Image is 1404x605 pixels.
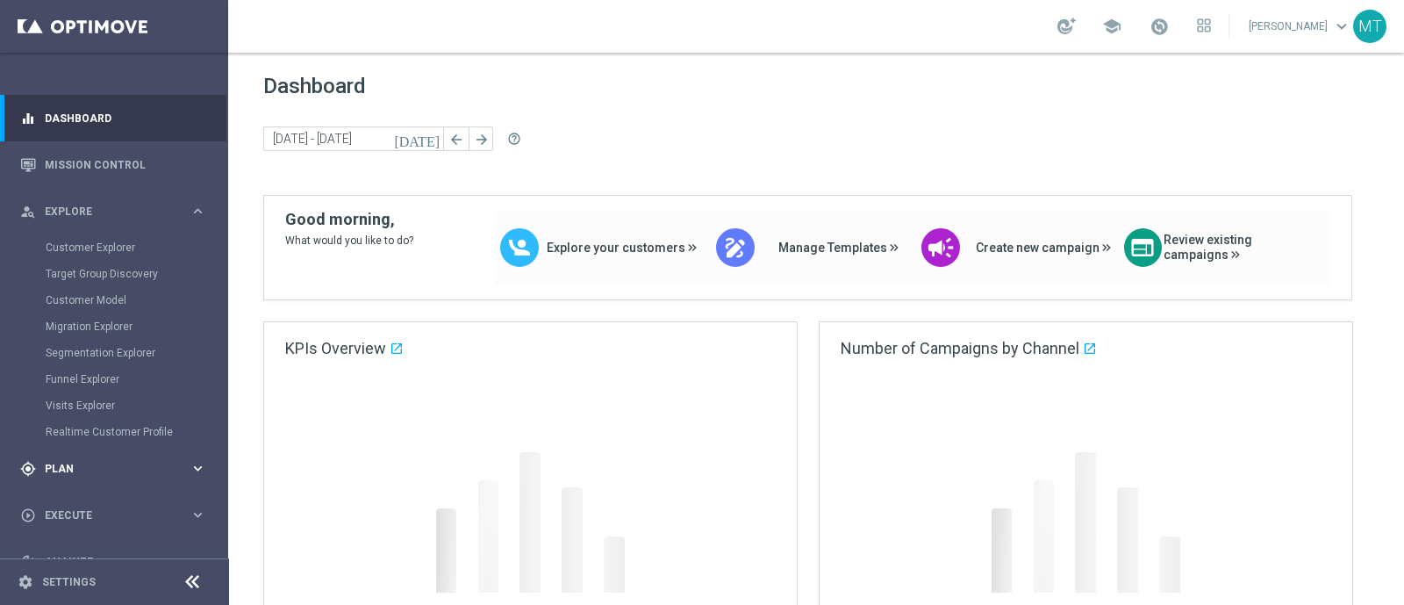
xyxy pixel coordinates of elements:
[46,419,226,445] div: Realtime Customer Profile
[20,95,206,141] div: Dashboard
[46,287,226,313] div: Customer Model
[46,399,183,413] a: Visits Explorer
[46,372,183,386] a: Funnel Explorer
[190,203,206,220] i: keyboard_arrow_right
[45,557,190,567] span: Analyze
[46,366,226,393] div: Funnel Explorer
[19,555,207,569] button: track_changes Analyze keyboard_arrow_right
[20,204,190,220] div: Explore
[1353,10,1386,43] div: MT
[20,461,36,477] i: gps_fixed
[42,577,96,587] a: Settings
[20,508,190,523] div: Execute
[18,574,33,590] i: settings
[190,553,206,570] i: keyboard_arrow_right
[19,462,207,476] button: gps_fixed Plan keyboard_arrow_right
[190,507,206,523] i: keyboard_arrow_right
[20,204,36,220] i: person_search
[20,461,190,477] div: Plan
[45,510,190,521] span: Execute
[19,158,207,172] button: Mission Control
[1332,17,1351,36] span: keyboard_arrow_down
[46,313,226,340] div: Migration Explorer
[46,320,183,334] a: Migration Explorer
[46,241,183,255] a: Customer Explorer
[46,425,183,439] a: Realtime Customer Profile
[20,508,36,523] i: play_circle_outline
[46,261,226,287] div: Target Group Discovery
[46,393,226,419] div: Visits Explorer
[190,460,206,477] i: keyboard_arrow_right
[46,293,183,307] a: Customer Model
[46,346,183,360] a: Segmentation Explorer
[19,508,207,522] button: play_circle_outline Execute keyboard_arrow_right
[45,206,190,217] span: Explore
[46,234,226,261] div: Customer Explorer
[46,267,183,281] a: Target Group Discovery
[46,340,226,366] div: Segmentation Explorer
[1247,13,1353,40] a: [PERSON_NAME]keyboard_arrow_down
[1102,17,1121,36] span: school
[19,112,207,126] button: equalizer Dashboard
[45,95,206,141] a: Dashboard
[20,554,190,570] div: Analyze
[45,141,206,188] a: Mission Control
[20,554,36,570] i: track_changes
[20,111,36,126] i: equalizer
[20,141,206,188] div: Mission Control
[45,464,190,474] span: Plan
[19,205,207,219] button: person_search Explore keyboard_arrow_right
